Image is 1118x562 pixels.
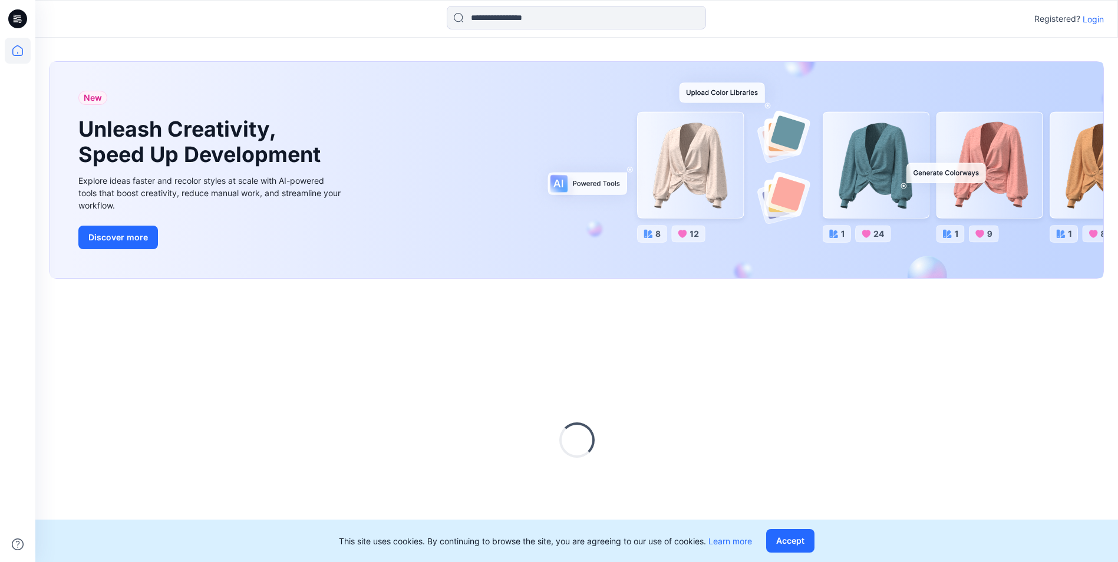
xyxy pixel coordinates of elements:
p: Login [1083,13,1104,25]
h1: Unleash Creativity, Speed Up Development [78,117,326,167]
a: Learn more [708,536,752,546]
span: New [84,91,102,105]
button: Accept [766,529,814,553]
button: Discover more [78,226,158,249]
p: This site uses cookies. By continuing to browse the site, you are agreeing to our use of cookies. [339,535,752,547]
p: Registered? [1034,12,1080,26]
div: Explore ideas faster and recolor styles at scale with AI-powered tools that boost creativity, red... [78,174,344,211]
a: Discover more [78,226,344,249]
